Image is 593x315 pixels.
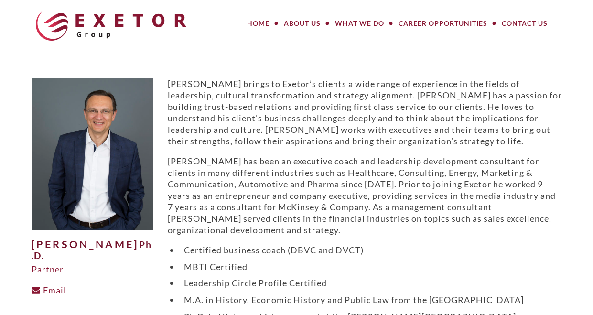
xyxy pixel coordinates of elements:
[32,263,153,275] div: Partner
[179,277,562,289] li: Leadership Circle Profile Certified
[32,239,152,261] span: Ph.D.
[32,239,153,262] h1: [PERSON_NAME]
[179,294,562,305] li: M.A. in History, Economic History and Public Law from the [GEOGRAPHIC_DATA]
[328,14,391,33] a: What We Do
[168,78,562,147] p: [PERSON_NAME] brings to Exetor’s clients a wide range of experience in the fields of leadership, ...
[277,14,328,33] a: About Us
[179,261,562,272] li: MBTI Certified
[495,14,555,33] a: Contact Us
[36,11,186,41] img: The Exetor Group
[168,155,562,236] p: [PERSON_NAME] has been an executive coach and leadership development consultant for clients in ma...
[179,244,562,256] li: Certified business coach (DBVC and DVCT)
[32,78,153,230] img: Philipp-Spannuth-Website-500x625.jpg
[391,14,495,33] a: Career Opportunities
[240,14,277,33] a: Home
[32,285,66,295] a: Email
